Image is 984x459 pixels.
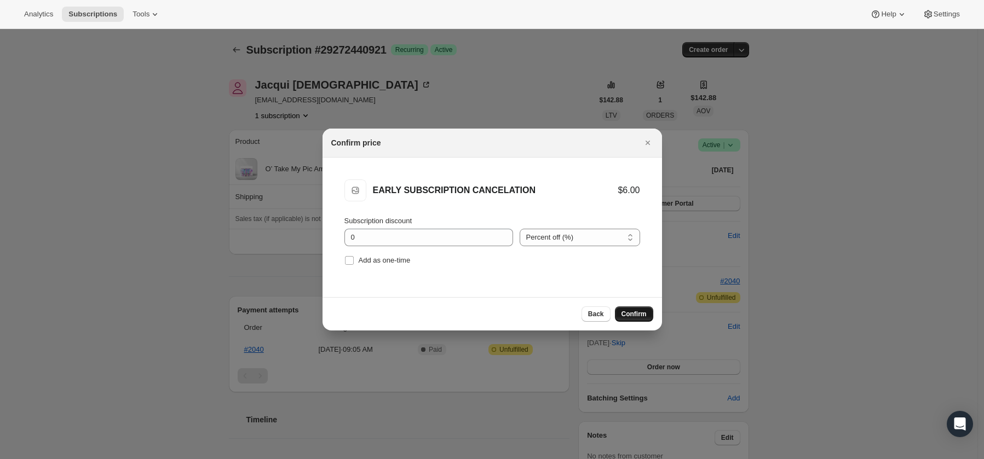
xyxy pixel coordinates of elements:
[133,10,149,19] span: Tools
[68,10,117,19] span: Subscriptions
[373,185,618,196] div: EARLY SUBSCRIPTION CANCELATION
[947,411,973,437] div: Open Intercom Messenger
[62,7,124,22] button: Subscriptions
[640,135,655,150] button: Close
[622,310,647,318] span: Confirm
[24,10,53,19] span: Analytics
[126,7,167,22] button: Tools
[618,185,640,196] div: $6.00
[344,217,412,225] span: Subscription discount
[359,256,411,264] span: Add as one-time
[864,7,913,22] button: Help
[615,306,653,322] button: Confirm
[331,137,381,148] h2: Confirm price
[881,10,896,19] span: Help
[934,10,960,19] span: Settings
[18,7,60,22] button: Analytics
[588,310,604,318] span: Back
[582,306,611,322] button: Back
[916,7,966,22] button: Settings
